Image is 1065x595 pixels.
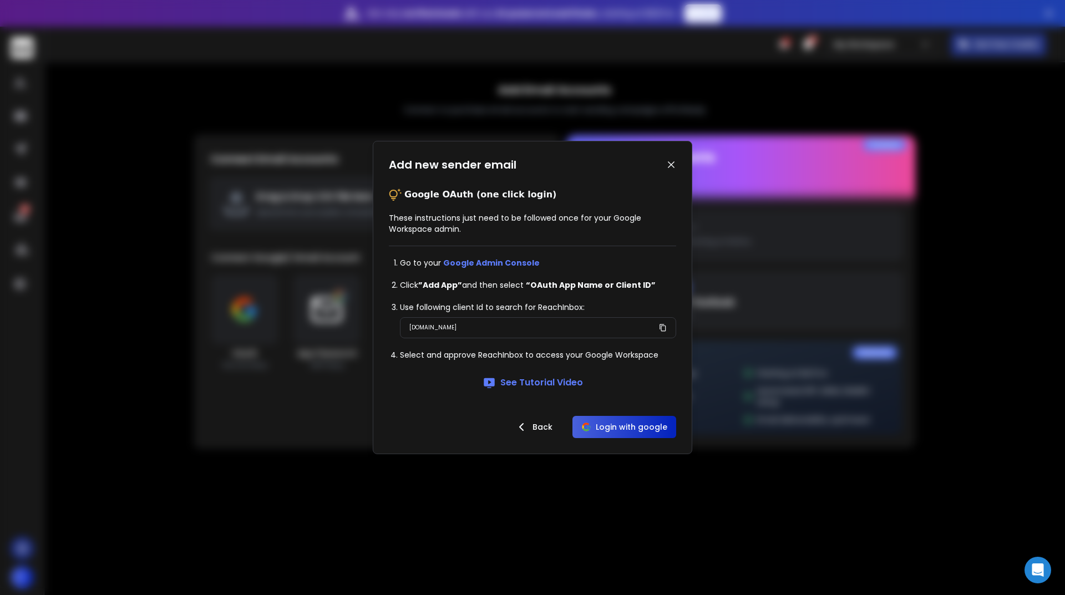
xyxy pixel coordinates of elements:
[483,376,583,389] a: See Tutorial Video
[404,188,556,201] p: Google OAuth (one click login)
[389,188,402,201] img: tips
[526,279,656,291] strong: “OAuth App Name or Client ID”
[389,157,516,172] h1: Add new sender email
[1025,557,1051,583] div: Open Intercom Messenger
[400,349,676,360] li: Select and approve ReachInbox to access your Google Workspace
[400,279,676,291] li: Click and then select
[506,416,561,438] button: Back
[443,257,540,268] a: Google Admin Console
[389,212,676,235] p: These instructions just need to be followed once for your Google Workspace admin.
[418,279,462,291] strong: ”Add App”
[400,302,676,313] li: Use following client Id to search for ReachInbox:
[409,322,457,333] p: [DOMAIN_NAME]
[400,257,676,268] li: Go to your
[572,416,676,438] button: Login with google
